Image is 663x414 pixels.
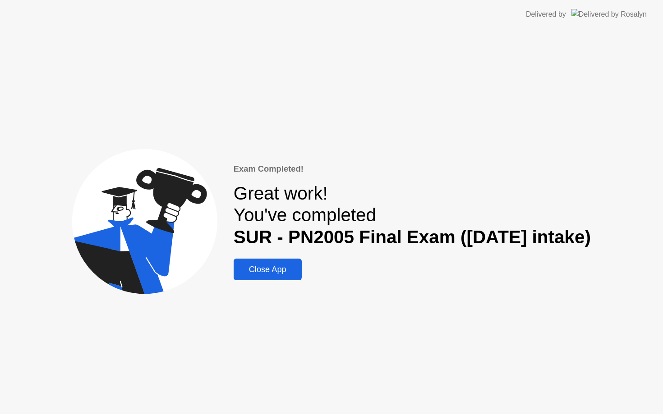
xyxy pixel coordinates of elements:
button: Close App [234,259,302,280]
b: SUR - PN2005 Final Exam ([DATE] intake) [234,227,591,247]
div: Great work! You've completed [234,182,591,248]
div: Delivered by [526,9,566,20]
img: Delivered by Rosalyn [571,9,647,19]
div: Exam Completed! [234,163,591,175]
div: Close App [236,265,299,274]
